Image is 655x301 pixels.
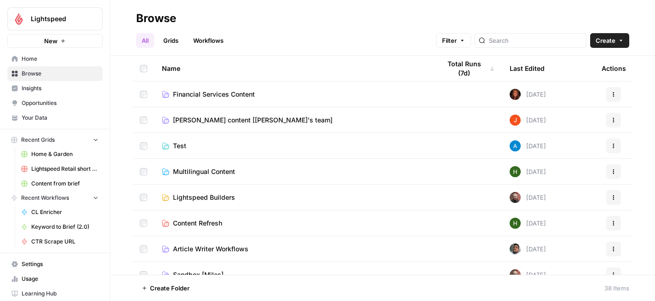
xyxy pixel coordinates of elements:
img: 29pd19jyq3m1b2eeoz0umwn6rt09 [510,89,521,100]
button: Create Folder [136,281,195,295]
a: Workflows [188,33,229,48]
span: Lightspeed Builders [173,193,235,202]
button: Workspace: Lightspeed [7,7,103,30]
a: Home [7,52,103,66]
div: Actions [602,56,626,81]
img: Lightspeed Logo [11,11,27,27]
div: Name [162,56,426,81]
span: Multilingual Content [173,167,235,176]
a: Opportunities [7,96,103,110]
a: Test [162,141,426,150]
a: Article Writer Workflows [162,244,426,254]
div: 38 Items [604,284,629,293]
a: Lightspeed Builders [162,193,426,202]
div: [DATE] [510,140,546,151]
div: [DATE] [510,269,546,280]
img: o3cqybgnmipr355j8nz4zpq1mc6x [510,140,521,151]
a: Lightspeed Retail short form ad copy - Agnostic [17,162,103,176]
span: Recent Grids [21,136,55,144]
span: [PERSON_NAME] content [[PERSON_NAME]'s team] [173,116,333,125]
img: b84b62znrkfmbduqy1fsopf3ypjr [510,269,521,280]
a: Browse [7,66,103,81]
div: [DATE] [510,243,546,255]
span: Content from brief [31,179,98,188]
a: Financial Services Content [162,90,426,99]
a: Content Refresh [162,219,426,228]
span: Your Data [22,114,98,122]
a: Keyword to Brief (2.0) [17,220,103,234]
img: daalsg5r167gne1j760hy8wesa70 [510,115,521,126]
button: New [7,34,103,48]
a: Grids [158,33,184,48]
button: Recent Grids [7,133,103,147]
div: [DATE] [510,192,546,203]
span: New [44,36,57,46]
span: Test [173,141,186,150]
img: u93l1oyz1g39q1i4vkrv6vz0p6p4 [510,243,521,255]
span: Keyword to Brief (2.0) [31,223,98,231]
div: [DATE] [510,218,546,229]
a: Home & Garden [17,147,103,162]
div: [DATE] [510,89,546,100]
button: Filter [436,33,471,48]
span: Content Refresh [173,219,222,228]
span: Learning Hub [22,289,98,298]
span: Settings [22,260,98,268]
a: Multilingual Content [162,167,426,176]
div: Total Runs (7d) [441,56,495,81]
input: Search [489,36,582,45]
span: Sandbox [Miles] [173,270,224,279]
a: CTR Scrape URL [17,234,103,249]
img: 8c87fa9lbfqgy9g50y7q29s4xs59 [510,218,521,229]
button: Create [590,33,629,48]
a: Usage [7,272,103,286]
a: Learning Hub [7,286,103,301]
div: [DATE] [510,166,546,177]
a: Insights [7,81,103,96]
div: Browse [136,11,176,26]
span: Lightspeed Retail short form ad copy - Agnostic [31,165,98,173]
img: b84b62znrkfmbduqy1fsopf3ypjr [510,192,521,203]
span: Article Writer Workflows [173,244,248,254]
span: Create [596,36,615,45]
a: CL Enricher [17,205,103,220]
span: Filter [442,36,457,45]
span: Financial Services Content [173,90,255,99]
img: 8c87fa9lbfqgy9g50y7q29s4xs59 [510,166,521,177]
span: Home & Garden [31,150,98,158]
a: Settings [7,257,103,272]
a: [PERSON_NAME] content [[PERSON_NAME]'s team] [162,116,426,125]
a: All [136,33,154,48]
a: Your Data [7,110,103,125]
span: Home [22,55,98,63]
span: Insights [22,84,98,93]
span: Recent Workflows [21,194,69,202]
a: Content from brief [17,176,103,191]
div: Last Edited [510,56,545,81]
span: Lightspeed [31,14,86,23]
div: [DATE] [510,115,546,126]
span: Browse [22,69,98,78]
span: Opportunities [22,99,98,107]
button: Recent Workflows [7,191,103,205]
span: Usage [22,275,98,283]
span: CTR Scrape URL [31,237,98,246]
span: CL Enricher [31,208,98,216]
a: Sandbox [Miles] [162,270,426,279]
span: Create Folder [150,284,190,293]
